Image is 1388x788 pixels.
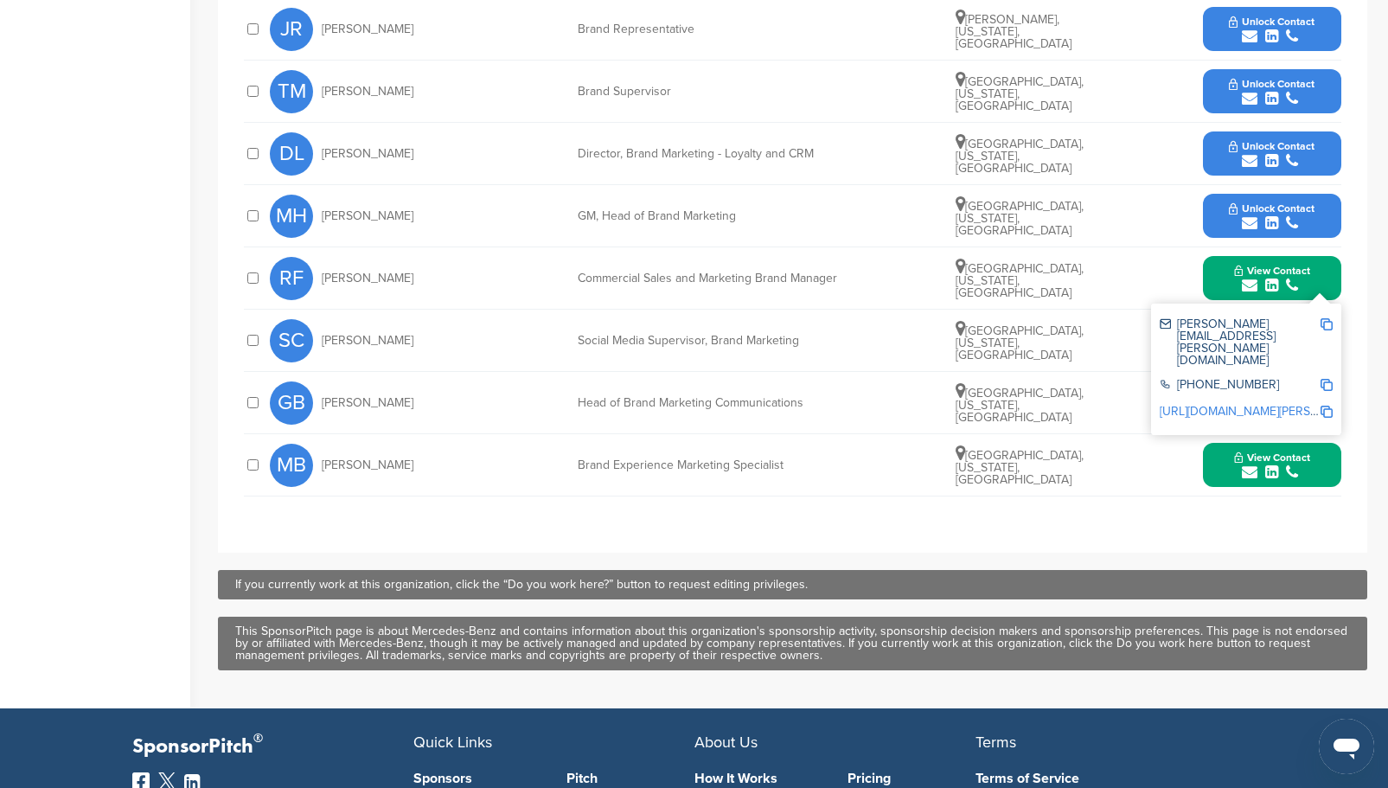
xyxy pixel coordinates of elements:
[270,132,313,176] span: DL
[566,772,694,785] a: Pitch
[578,210,837,222] div: GM, Head of Brand Marketing
[1229,16,1314,28] span: Unlock Contact
[270,444,313,487] span: MB
[578,459,837,471] div: Brand Experience Marketing Specialist
[235,625,1350,662] div: This SponsorPitch page is about Mercedes-Benz and contains information about this organization's ...
[235,579,1350,591] div: If you currently work at this organization, click the “Do you work here?” button to request editi...
[956,199,1084,238] span: [GEOGRAPHIC_DATA], [US_STATE], [GEOGRAPHIC_DATA]
[1234,265,1310,277] span: View Contact
[1208,190,1335,242] button: Unlock Contact
[270,257,313,300] span: RF
[270,8,313,51] span: JR
[132,734,413,759] p: SponsorPitch
[578,23,837,35] div: Brand Representative
[270,195,313,238] span: MH
[413,733,492,752] span: Quick Links
[956,386,1084,425] span: [GEOGRAPHIC_DATA], [US_STATE], [GEOGRAPHIC_DATA]
[322,23,413,35] span: [PERSON_NAME]
[270,70,313,113] span: TM
[1229,202,1314,215] span: Unlock Contact
[578,148,837,160] div: Director, Brand Marketing - Loyalty and CRM
[1208,3,1335,55] button: Unlock Contact
[1234,452,1310,464] span: View Contact
[1229,140,1314,152] span: Unlock Contact
[322,210,413,222] span: [PERSON_NAME]
[848,772,975,785] a: Pricing
[322,272,413,285] span: [PERSON_NAME]
[975,772,1231,785] a: Terms of Service
[322,148,413,160] span: [PERSON_NAME]
[975,733,1016,752] span: Terms
[578,86,837,98] div: Brand Supervisor
[956,137,1084,176] span: [GEOGRAPHIC_DATA], [US_STATE], [GEOGRAPHIC_DATA]
[322,459,413,471] span: [PERSON_NAME]
[1321,379,1333,391] img: Copy
[1319,719,1374,774] iframe: Button to launch messaging window
[1213,439,1331,491] button: View Contact
[956,261,1084,300] span: [GEOGRAPHIC_DATA], [US_STATE], [GEOGRAPHIC_DATA]
[1208,128,1335,180] button: Unlock Contact
[270,319,313,362] span: SC
[1208,66,1335,118] button: Unlock Contact
[578,335,837,347] div: Social Media Supervisor, Brand Marketing
[322,335,413,347] span: [PERSON_NAME]
[694,733,758,752] span: About Us
[1160,379,1320,394] div: [PHONE_NUMBER]
[1321,318,1333,330] img: Copy
[578,272,837,285] div: Commercial Sales and Marketing Brand Manager
[1321,406,1333,418] img: Copy
[956,12,1071,51] span: [PERSON_NAME], [US_STATE], [GEOGRAPHIC_DATA]
[694,772,822,785] a: How It Works
[270,381,313,425] span: GB
[578,397,837,409] div: Head of Brand Marketing Communications
[1229,78,1314,90] span: Unlock Contact
[322,86,413,98] span: [PERSON_NAME]
[253,727,263,749] span: ®
[322,397,413,409] span: [PERSON_NAME]
[956,324,1084,362] span: [GEOGRAPHIC_DATA], [US_STATE], [GEOGRAPHIC_DATA]
[413,772,541,785] a: Sponsors
[956,74,1084,113] span: [GEOGRAPHIC_DATA], [US_STATE], [GEOGRAPHIC_DATA]
[1160,404,1371,419] a: [URL][DOMAIN_NAME][PERSON_NAME]
[1160,318,1320,367] div: [PERSON_NAME][EMAIL_ADDRESS][PERSON_NAME][DOMAIN_NAME]
[956,448,1084,487] span: [GEOGRAPHIC_DATA], [US_STATE], [GEOGRAPHIC_DATA]
[1213,253,1331,304] button: View Contact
